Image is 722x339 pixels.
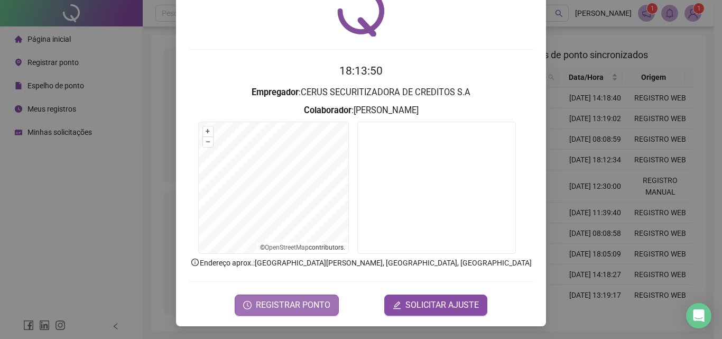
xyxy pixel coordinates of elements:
[686,303,711,328] div: Open Intercom Messenger
[189,104,533,117] h3: : [PERSON_NAME]
[203,137,213,147] button: –
[265,244,309,251] a: OpenStreetMap
[203,126,213,136] button: +
[189,257,533,269] p: Endereço aprox. : [GEOGRAPHIC_DATA][PERSON_NAME], [GEOGRAPHIC_DATA], [GEOGRAPHIC_DATA]
[189,86,533,99] h3: : CERUS SECURITIZADORA DE CREDITOS S.A
[384,295,487,316] button: editSOLICITAR AJUSTE
[252,87,299,97] strong: Empregador
[260,244,345,251] li: © contributors.
[393,301,401,309] span: edit
[235,295,339,316] button: REGISTRAR PONTO
[339,65,383,77] time: 18:13:50
[304,105,351,115] strong: Colaborador
[256,299,330,311] span: REGISTRAR PONTO
[243,301,252,309] span: clock-circle
[190,258,200,267] span: info-circle
[405,299,479,311] span: SOLICITAR AJUSTE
